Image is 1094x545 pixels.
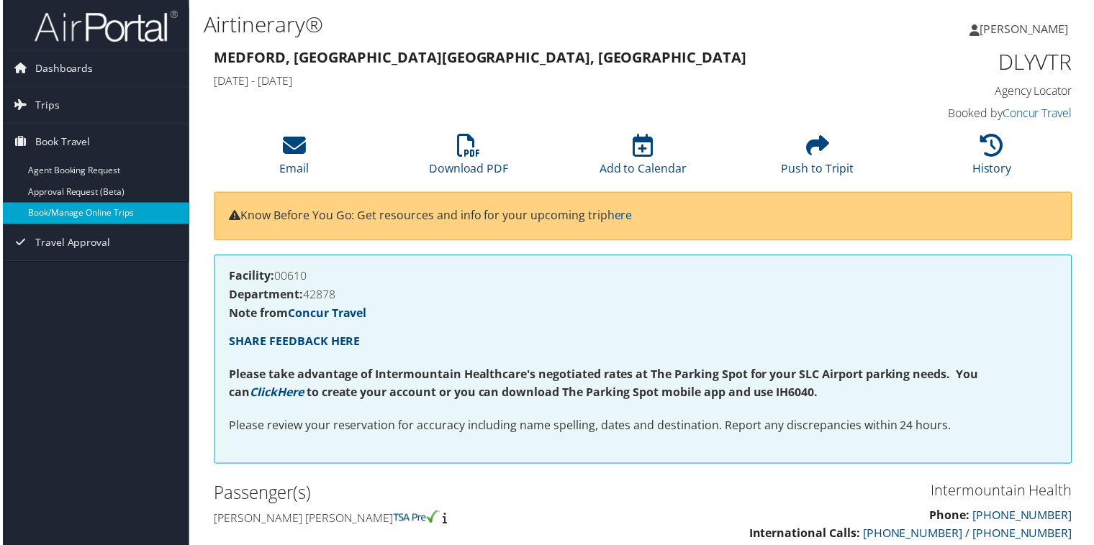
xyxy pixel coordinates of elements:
[975,142,1014,177] a: History
[975,510,1075,526] a: [PHONE_NUMBER]
[931,510,972,526] strong: Phone:
[212,513,633,528] h4: [PERSON_NAME] [PERSON_NAME]
[392,513,439,526] img: tsa-precheck.png
[227,290,1059,301] h4: 42878
[32,9,176,43] img: airportal-logo.png
[248,386,276,402] a: Click
[227,418,1059,437] p: Please review your reservation for accuracy including name spelling, dates and destination. Repor...
[1005,106,1075,122] a: Concur Travel
[227,271,1059,283] h4: 00610
[305,386,819,402] strong: to create your account or you can download The Parking Spot mobile app and use IH6040.
[278,142,307,177] a: Email
[782,142,856,177] a: Push to Tripit
[227,208,1059,226] p: Know Before You Go: Get resources and info for your upcoming trip
[864,528,1075,544] a: [PHONE_NUMBER] / [PHONE_NUMBER]
[654,483,1075,503] h3: Intermountain Health
[286,306,366,322] a: Concur Travel
[750,528,862,544] strong: International Calls:
[428,142,508,177] a: Download PDF
[32,226,108,262] span: Travel Approval
[875,106,1075,122] h4: Booked by
[227,306,366,322] strong: Note from
[875,47,1075,78] h1: DLYVTR
[212,47,747,67] strong: Medford, [GEOGRAPHIC_DATA] [GEOGRAPHIC_DATA], [GEOGRAPHIC_DATA]
[32,51,91,87] span: Dashboards
[202,9,791,40] h1: Airtinerary®
[982,21,1071,37] span: [PERSON_NAME]
[972,7,1085,50] a: [PERSON_NAME]
[212,483,633,508] h2: Passenger(s)
[227,269,273,285] strong: Facility:
[32,88,57,124] span: Trips
[227,288,302,303] strong: Department:
[227,335,359,351] a: SHARE FEEDBACK HERE
[875,83,1075,99] h4: Agency Locator
[212,73,854,89] h4: [DATE] - [DATE]
[607,209,633,224] a: here
[276,386,302,402] a: Here
[32,124,88,160] span: Book Travel
[600,142,687,177] a: Add to Calendar
[227,368,980,403] strong: Please take advantage of Intermountain Healthcare's negotiated rates at The Parking Spot for your...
